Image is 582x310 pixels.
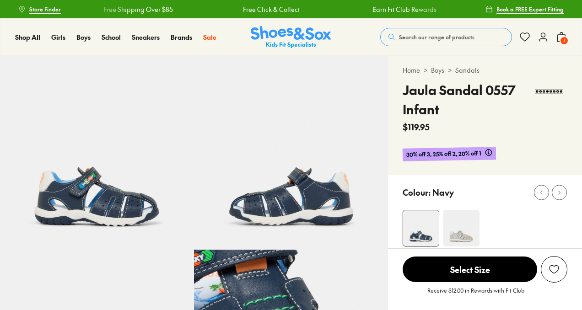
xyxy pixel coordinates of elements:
button: 1 [556,27,567,47]
span: $119.95 [403,121,430,133]
img: 4-567614_1 [403,210,439,246]
a: Free Click & Collect [243,5,300,14]
span: Store Finder [29,5,61,13]
span: Search our range of products [399,33,474,41]
button: Search our range of products [380,28,512,46]
h4: Jaula Sandal 0557 Infant [403,80,530,119]
a: Boys [431,65,444,75]
a: Shop All [15,32,40,42]
a: Book a FREE Expert Fitting [485,1,564,17]
a: Shoes & Sox [251,26,331,48]
button: Select Size [403,256,537,283]
span: 1 [560,36,569,45]
a: Earn Fit Club Rewards [372,5,436,14]
img: Vendor logo [530,80,567,103]
a: Free Shipping Over $85 [103,5,173,14]
p: Receive $12.00 in Rewards with Fit Club [427,286,524,303]
a: Brands [171,32,192,42]
a: Sneakers [132,32,160,42]
a: School [102,32,121,42]
p: Colour: [403,186,431,198]
img: 5-567615_1 [194,56,388,250]
a: Sale [203,32,216,42]
span: 30% off 3, 25% off 2, 20% off 1 [406,149,481,159]
a: Store Finder [18,1,61,17]
a: Boys [76,32,91,42]
a: Girls [51,32,65,42]
img: SNS_Logo_Responsive.svg [251,26,331,48]
span: Select Size [403,257,537,282]
a: Sandals [455,65,480,75]
p: Navy [432,186,454,198]
a: Home [403,65,420,75]
div: > > [403,65,567,75]
img: 4-567618_1 [443,210,480,246]
button: Add to Wishlist [541,256,567,283]
span: Book a FREE Expert Fitting [496,5,564,13]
